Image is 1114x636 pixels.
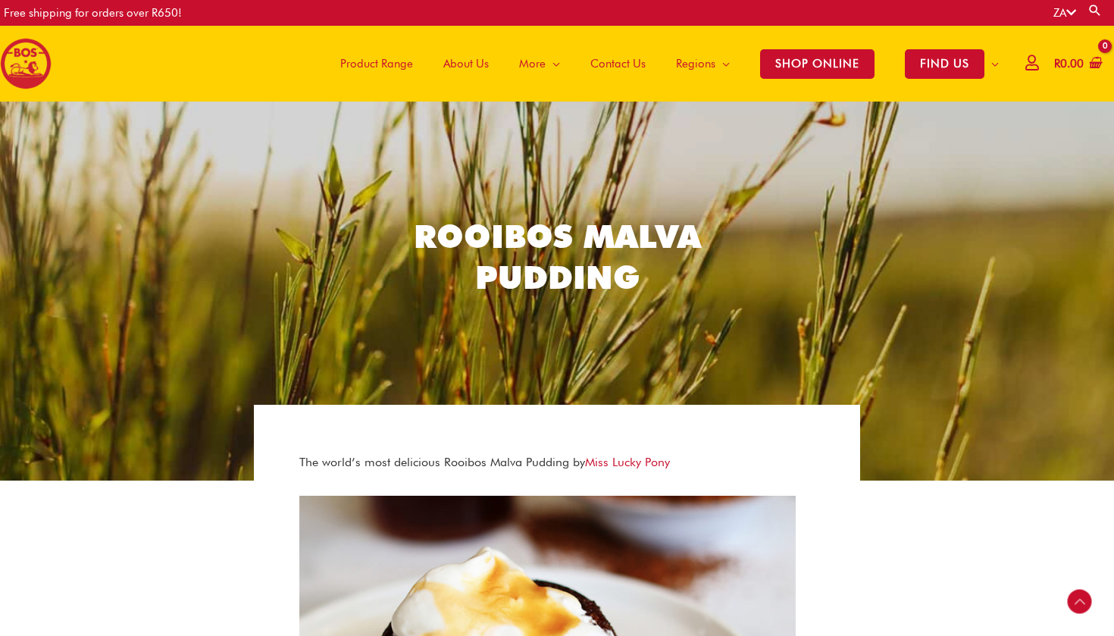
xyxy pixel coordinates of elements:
[1053,6,1076,20] a: ZA
[504,26,575,102] a: More
[585,455,670,469] a: Miss Lucky Pony
[905,49,984,79] span: FIND US
[1054,57,1060,70] span: R
[299,450,815,475] p: The world’s most delicious Rooibos Malva Pudding by
[590,41,646,86] span: Contact Us
[325,26,428,102] a: Product Range
[443,41,489,86] span: About Us
[760,49,875,79] span: SHOP ONLINE
[1051,47,1103,81] a: View Shopping Cart, empty
[676,41,715,86] span: Regions
[745,26,890,102] a: SHOP ONLINE
[314,26,1014,102] nav: Site Navigation
[428,26,504,102] a: About Us
[1087,3,1103,17] a: Search button
[337,216,777,299] h2: Rooibos Malva Pudding
[519,41,546,86] span: More
[661,26,745,102] a: Regions
[575,26,661,102] a: Contact Us
[340,41,413,86] span: Product Range
[1054,57,1084,70] bdi: 0.00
